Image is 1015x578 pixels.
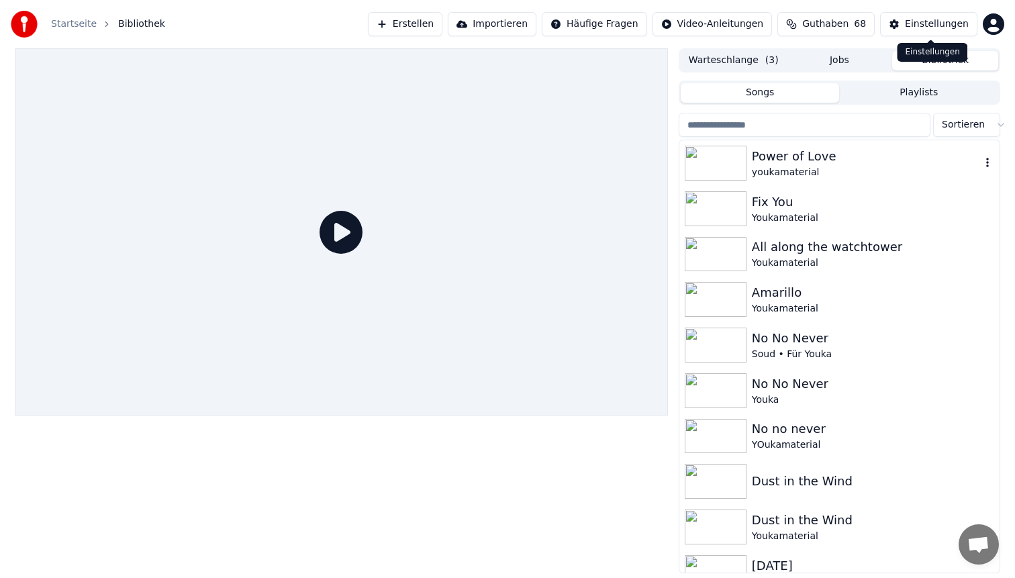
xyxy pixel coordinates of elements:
div: [DATE] [752,557,994,575]
div: Einstellungen [905,17,969,31]
button: Playlists [839,83,998,103]
div: Youkamaterial [752,256,994,270]
div: Dust in the Wind [752,472,994,491]
div: Einstellungen [898,43,968,62]
button: Importieren [448,12,536,36]
button: Erstellen [368,12,442,36]
span: Guthaben [802,17,849,31]
span: 68 [854,17,866,31]
div: Dust in the Wind [752,511,994,530]
div: No No Never [752,375,994,393]
div: Chat öffnen [959,524,999,565]
span: Bibliothek [118,17,165,31]
nav: breadcrumb [51,17,165,31]
button: Jobs [787,51,893,70]
div: Youkamaterial [752,302,994,316]
div: Youkamaterial [752,530,994,543]
a: Startseite [51,17,97,31]
button: Guthaben68 [777,12,875,36]
div: Youka [752,393,994,407]
div: youkamaterial [752,166,981,179]
button: Songs [681,83,840,103]
div: Fix You [752,193,994,211]
div: Amarillo [752,283,994,302]
span: ( 3 ) [765,54,779,67]
button: Warteschlange [681,51,787,70]
img: youka [11,11,38,38]
div: Soud • Für Youka [752,348,994,361]
button: Häufige Fragen [542,12,647,36]
button: Einstellungen [880,12,977,36]
div: All along the watchtower [752,238,994,256]
div: YOukamaterial [752,438,994,452]
div: Power of Love [752,147,981,166]
div: No no never [752,420,994,438]
button: Bibliothek [892,51,998,70]
button: Video-Anleitungen [652,12,773,36]
span: Sortieren [942,118,985,132]
div: No No Never [752,329,994,348]
div: Youkamaterial [752,211,994,225]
